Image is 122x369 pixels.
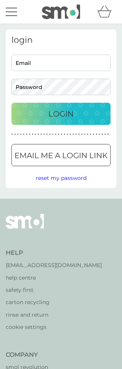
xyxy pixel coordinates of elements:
[108,133,109,136] p: ●
[43,133,45,136] p: ●
[6,298,102,306] a: carton recycling
[84,133,86,136] p: ●
[11,144,111,166] button: Email me a login link
[78,133,80,136] p: ●
[72,133,74,136] p: ●
[11,133,13,136] p: ●
[99,133,100,136] p: ●
[52,133,54,136] p: ●
[48,108,74,120] p: Login
[104,133,106,136] p: ●
[97,4,116,19] div: basket
[67,133,68,136] p: ●
[47,133,48,136] p: ●
[55,133,56,136] p: ●
[35,133,36,136] p: ●
[6,286,102,294] a: safety first
[40,133,42,136] p: ●
[32,133,33,136] p: ●
[96,133,97,136] p: ●
[93,133,95,136] p: ●
[110,133,112,136] p: ●
[87,133,88,136] p: ●
[6,311,102,319] a: rinse and return
[70,133,71,136] p: ●
[64,133,65,136] p: ●
[101,133,103,136] p: ●
[29,133,30,136] p: ●
[42,5,80,19] img: smol
[26,133,27,136] p: ●
[6,5,17,19] button: menu
[14,149,108,162] p: Email me a login link
[81,133,83,136] p: ●
[6,323,102,331] a: cookie settings
[6,351,77,359] h4: Company
[6,274,102,282] a: help centre
[90,133,91,136] p: ●
[49,133,51,136] p: ●
[36,175,87,181] span: reset my password
[6,249,102,257] h4: Help
[14,133,16,136] p: ●
[61,133,63,136] p: ●
[58,133,59,136] p: ●
[23,133,25,136] p: ●
[6,261,102,269] a: [EMAIL_ADDRESS][DOMAIN_NAME]
[20,133,22,136] p: ●
[11,35,111,45] h3: login
[75,133,77,136] p: ●
[11,103,111,125] button: Login
[36,174,87,182] button: reset my password
[17,133,19,136] p: ●
[38,133,39,136] p: ●
[6,214,44,240] img: smol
